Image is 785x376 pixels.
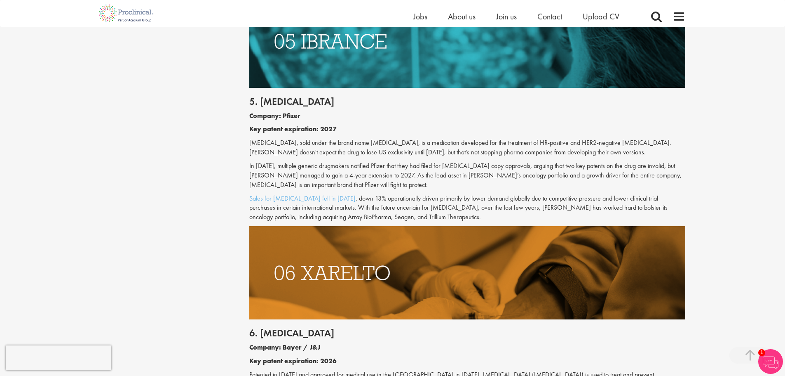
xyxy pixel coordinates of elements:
p: , down 13% operationally driven primarily by lower demand globally due to competitive pressure an... [249,194,685,222]
b: Key patent expiration: 2027 [249,125,337,133]
a: Sales for [MEDICAL_DATA] fell in [DATE] [249,194,356,203]
b: Company: Bayer / J&J [249,343,320,352]
img: Chatbot [758,349,783,374]
p: [MEDICAL_DATA], sold under the brand name [MEDICAL_DATA], is a medication developed for the treat... [249,138,685,157]
h2: 5. [MEDICAL_DATA] [249,96,685,107]
a: Contact [537,11,562,22]
iframe: reCAPTCHA [6,345,111,370]
h2: 6. [MEDICAL_DATA] [249,328,685,338]
p: In [DATE], multiple generic drugmakers notified Pfizer that they had filed for [MEDICAL_DATA] cop... [249,161,685,190]
b: Company: Pfizer [249,111,300,120]
a: About us [448,11,476,22]
a: Jobs [413,11,427,22]
a: Upload CV [583,11,619,22]
img: Drugs with patents due to expire Xarelto [249,226,685,319]
a: Join us [496,11,517,22]
span: 1 [758,349,765,356]
b: Key patent expiration: 2026 [249,357,337,365]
